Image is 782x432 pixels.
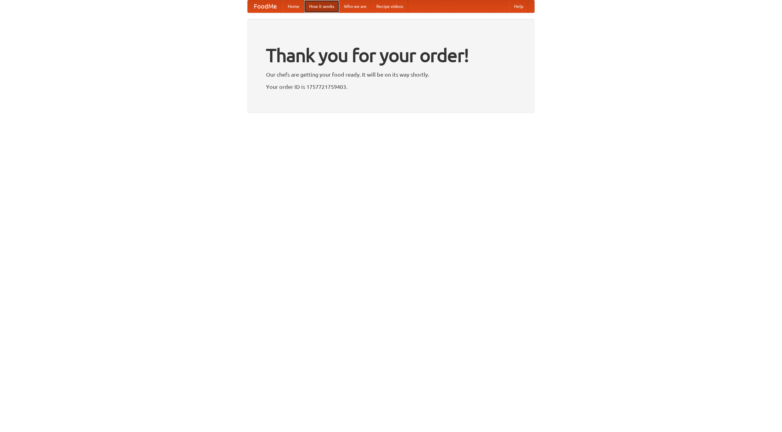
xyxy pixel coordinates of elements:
[248,0,283,13] a: FoodMe
[266,41,516,70] h1: Thank you for your order!
[304,0,339,13] a: How it works
[266,70,516,79] p: Our chefs are getting your food ready. It will be on its way shortly.
[266,82,516,91] p: Your order ID is 1757721759403.
[371,0,408,13] a: Recipe videos
[283,0,304,13] a: Home
[509,0,528,13] a: Help
[339,0,371,13] a: Who we are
